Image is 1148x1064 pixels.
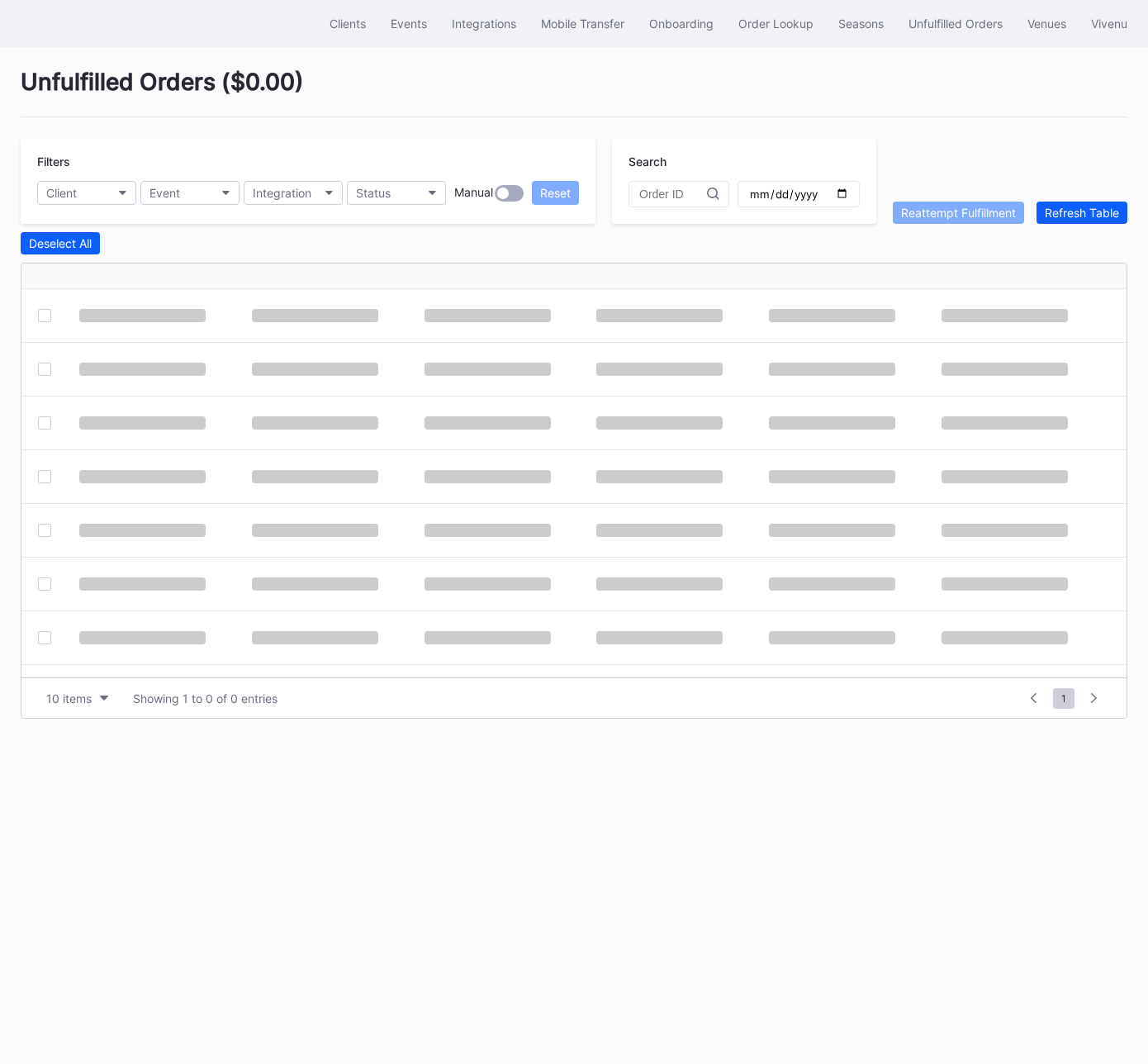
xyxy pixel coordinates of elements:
div: Vivenu [1091,17,1127,31]
button: Events [378,8,439,39]
button: Event [140,181,240,205]
button: Venues [1015,8,1079,39]
input: Order ID [639,188,707,201]
div: Mobile Transfer [541,17,624,31]
button: Status [347,181,446,205]
button: Mobile Transfer [529,8,637,39]
div: Status [356,186,391,200]
div: Events [391,17,427,31]
div: Search [629,154,860,169]
button: Order Lookup [726,8,826,39]
div: Refresh Table [1045,206,1119,220]
button: Unfulfilled Orders [896,8,1015,39]
div: Showing 1 to 0 of 0 entries [133,691,278,705]
div: Unfulfilled Orders [908,17,1003,31]
div: Onboarding [649,17,714,31]
span: 1 [1053,688,1074,709]
button: Deselect All [21,232,100,254]
button: Onboarding [637,8,726,39]
div: Reset [540,186,571,200]
div: Unfulfilled Orders ( $0.00 ) [21,68,1127,117]
button: Seasons [826,8,896,39]
div: Client [46,186,77,200]
button: 10 items [38,687,116,710]
div: Deselect All [29,236,92,250]
div: Manual [454,185,493,202]
button: Client [37,181,136,205]
div: Filters [37,154,579,169]
div: Clients [330,17,366,31]
button: Integrations [439,8,529,39]
div: Order Lookup [738,17,814,31]
div: Venues [1027,17,1066,31]
div: Integration [253,186,311,200]
div: 10 items [46,691,92,705]
div: Seasons [838,17,884,31]
button: Reattempt Fulfillment [893,202,1024,224]
div: Integrations [452,17,516,31]
button: Clients [317,8,378,39]
button: Refresh Table [1037,202,1127,224]
button: Integration [244,181,343,205]
div: Event [149,186,180,200]
button: Vivenu [1079,8,1140,39]
button: Reset [532,181,579,205]
div: Reattempt Fulfillment [901,206,1016,220]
